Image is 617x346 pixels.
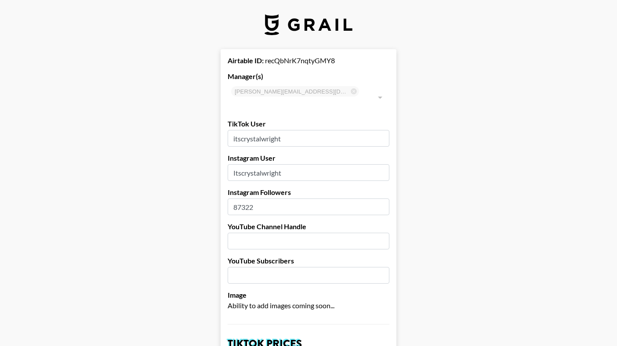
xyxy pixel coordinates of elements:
[228,291,389,299] label: Image
[228,256,389,265] label: YouTube Subscribers
[228,222,389,231] label: YouTube Channel Handle
[228,56,264,65] strong: Airtable ID:
[228,188,389,197] label: Instagram Followers
[265,14,352,35] img: Grail Talent Logo
[228,56,389,65] div: recQbNrK7nqtyGMY8
[228,72,389,81] label: Manager(s)
[228,154,389,162] label: Instagram User
[228,301,334,310] span: Ability to add images coming soon...
[228,119,389,128] label: TikTok User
